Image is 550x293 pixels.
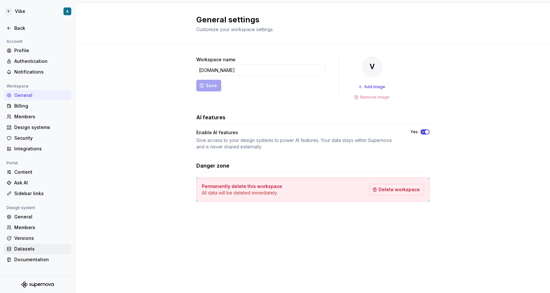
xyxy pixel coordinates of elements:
[4,144,71,154] a: Integrations
[356,82,388,91] button: Add image
[14,47,69,54] div: Profile
[4,233,71,243] a: Versions
[4,122,71,133] a: Design systems
[14,180,69,186] div: Ask AI
[196,137,399,150] div: Give access to your design systems to power AI features. Your data stays within Supernova and is ...
[14,103,69,109] div: Billing
[4,254,71,265] a: Documentation
[14,214,69,220] div: General
[4,82,31,90] div: Workspace
[364,84,385,89] span: Add image
[4,90,71,100] a: General
[196,162,229,170] h3: Danger zone
[14,146,69,152] div: Integrations
[4,38,25,45] div: Account
[15,8,25,15] div: Vibe
[196,27,274,32] span: Customize your workspace settings.
[4,159,20,167] div: Portal
[14,256,69,263] div: Documentation
[410,129,418,135] label: Yes
[14,113,69,120] div: Members
[4,212,71,222] a: General
[4,101,71,111] a: Billing
[196,15,422,25] h2: General settings
[4,133,71,143] a: Security
[196,129,238,136] div: Enable AI features
[5,7,12,15] div: V
[4,188,71,199] a: Sidebar links
[14,246,69,252] div: Datasets
[4,244,71,254] a: Datasets
[369,184,424,195] button: Delete workspace
[4,204,38,212] div: Design system
[66,9,69,14] div: A
[4,178,71,188] a: Ask AI
[14,169,69,175] div: Content
[14,92,69,99] div: General
[14,69,69,75] div: Notifications
[362,56,383,77] div: V
[4,67,71,77] a: Notifications
[202,190,282,196] p: All data will be deleted immediately.
[196,56,235,63] label: Workspace name
[4,111,71,122] a: Members
[14,25,69,31] div: Back
[4,222,71,233] a: Members
[4,56,71,66] a: Authentication
[14,135,69,141] div: Security
[1,4,74,18] button: VVibeA
[14,224,69,231] div: Members
[4,167,71,177] a: Content
[202,183,282,190] h4: Permanently delete this workspace
[4,45,71,56] a: Profile
[14,235,69,241] div: Versions
[196,113,225,121] h3: AI features
[379,186,420,193] span: Delete workspace
[14,124,69,131] div: Design systems
[14,58,69,64] div: Authentication
[14,190,69,197] div: Sidebar links
[21,281,54,288] svg: Supernova Logo
[4,23,71,33] a: Back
